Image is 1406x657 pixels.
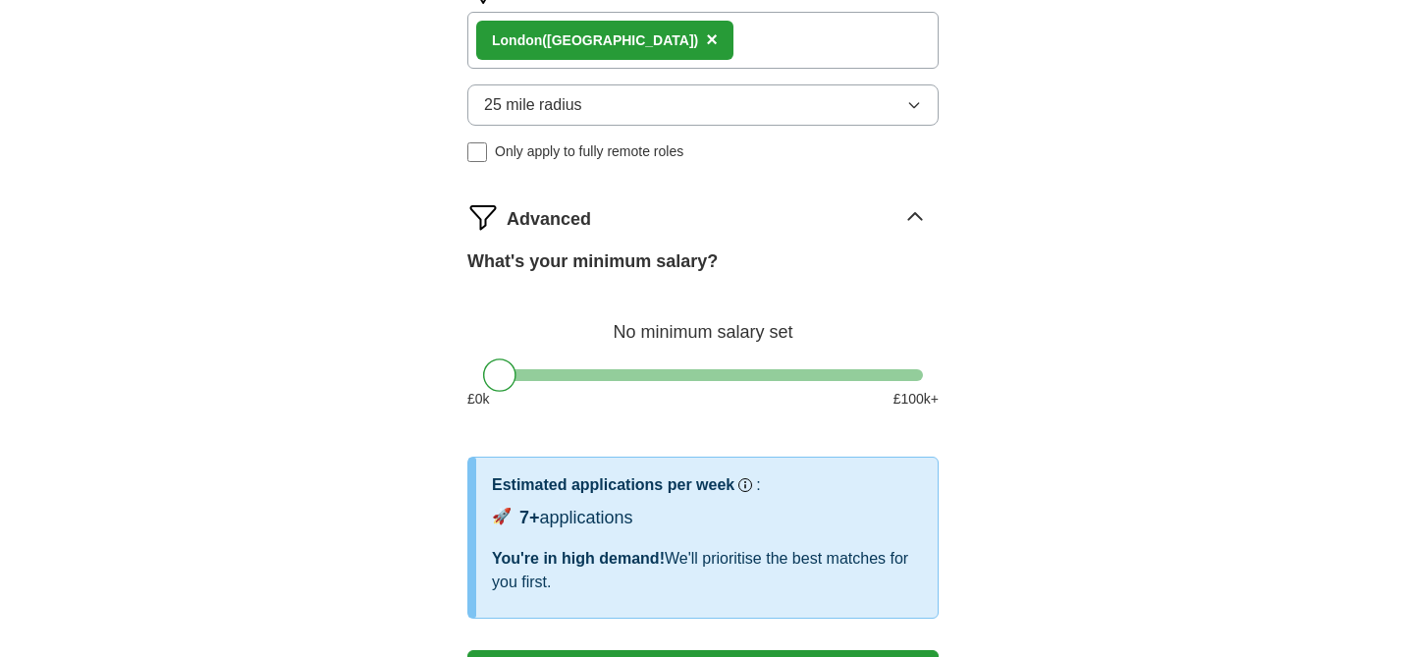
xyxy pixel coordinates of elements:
[492,30,698,51] div: n
[519,505,633,531] div: applications
[492,505,512,528] span: 🚀
[492,473,734,497] h3: Estimated applications per week
[706,28,718,50] span: ×
[893,389,939,410] span: £ 100 k+
[706,26,718,55] button: ×
[495,141,683,162] span: Only apply to fully remote roles
[484,93,582,117] span: 25 mile radius
[492,547,922,594] div: We'll prioritise the best matches for you first.
[467,299,939,346] div: No minimum salary set
[467,84,939,126] button: 25 mile radius
[467,142,487,162] input: Only apply to fully remote roles
[492,32,534,48] strong: Londo
[467,248,718,275] label: What's your minimum salary?
[467,389,490,410] span: £ 0 k
[542,32,698,48] span: ([GEOGRAPHIC_DATA])
[492,550,665,567] span: You're in high demand!
[507,206,591,233] span: Advanced
[467,201,499,233] img: filter
[756,473,760,497] h3: :
[519,508,540,527] span: 7+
